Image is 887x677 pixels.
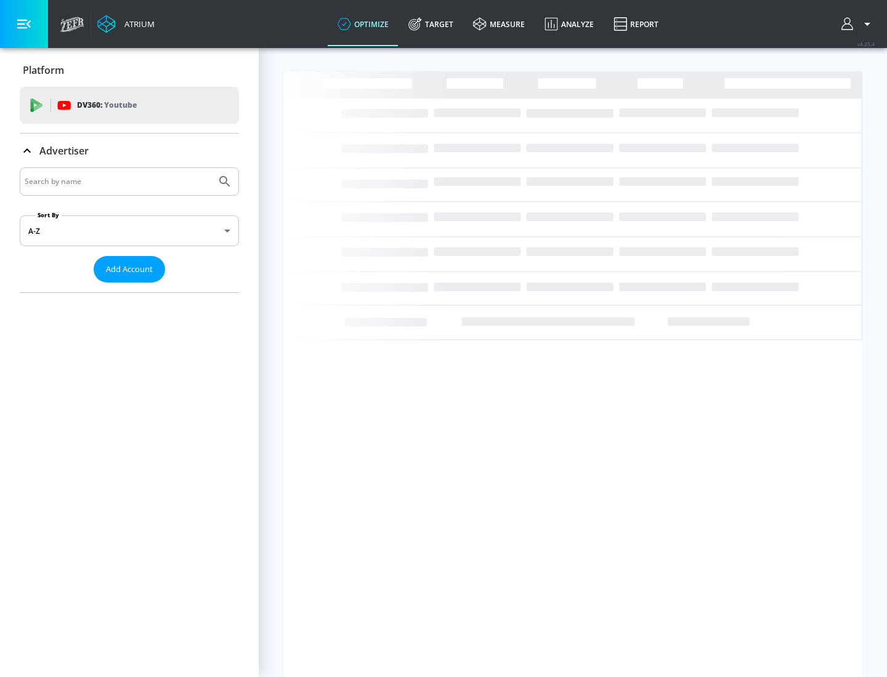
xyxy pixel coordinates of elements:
[857,41,875,47] span: v 4.25.4
[20,215,239,246] div: A-Z
[328,2,399,46] a: optimize
[535,2,604,46] a: Analyze
[23,63,64,77] p: Platform
[77,98,137,112] p: DV360:
[35,211,62,219] label: Sort By
[604,2,668,46] a: Report
[20,134,239,168] div: Advertiser
[25,174,211,190] input: Search by name
[97,15,155,33] a: Atrium
[119,18,155,30] div: Atrium
[20,87,239,124] div: DV360: Youtube
[20,282,239,292] nav: list of Advertiser
[463,2,535,46] a: measure
[94,256,165,282] button: Add Account
[39,144,89,158] p: Advertiser
[20,53,239,87] div: Platform
[104,98,137,111] p: Youtube
[399,2,463,46] a: Target
[106,262,153,276] span: Add Account
[20,167,239,292] div: Advertiser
